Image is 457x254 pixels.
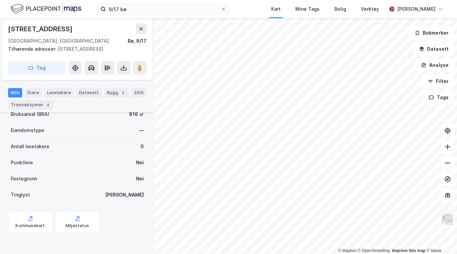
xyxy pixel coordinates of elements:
div: 816 ㎡ [129,110,144,118]
div: Bolig [334,5,346,13]
div: [GEOGRAPHIC_DATA], [GEOGRAPHIC_DATA] [8,37,109,45]
img: logo.f888ab2527a4732fd821a326f86c7f29.svg [11,3,81,15]
div: Antall leietakere [11,142,49,151]
div: Eiendomstype [11,126,44,134]
div: 0 [140,142,144,151]
div: Bø, 9/17 [128,37,147,45]
div: Leietakere [44,88,74,97]
span: Tilhørende adresser: [8,46,58,52]
div: [PERSON_NAME] [105,191,144,199]
button: Bokmerker [409,26,454,40]
a: OpenStreetMap [358,248,390,253]
div: Nei [136,175,144,183]
input: Søk på adresse, matrikkel, gårdeiere, leietakere eller personer [106,4,221,14]
div: — [139,126,144,134]
a: Improve this map [392,248,425,253]
div: Punktleie [11,159,33,167]
div: Kommunekart [15,223,45,228]
div: Transaksjoner [8,100,54,110]
div: ESG [132,88,146,97]
div: 2 [120,89,126,96]
div: Nei [136,159,144,167]
div: Festegrunn [11,175,37,183]
div: Bruksareal (BRA) [11,110,49,118]
div: Kart [271,5,281,13]
div: [STREET_ADDRESS] [8,24,74,34]
div: Eiere [25,88,42,97]
div: Mine Tags [295,5,320,13]
img: Z [441,213,454,226]
button: Tag [8,61,66,75]
div: Verktøy [361,5,379,13]
div: Miljøstatus [66,223,89,228]
button: Analyse [415,58,454,72]
div: Datasett [76,88,101,97]
button: Datasett [413,42,454,56]
div: 4 [45,101,51,108]
div: Bygg [104,88,129,97]
div: [STREET_ADDRESS] [8,45,141,53]
div: Tinglyst [11,191,30,199]
a: Mapbox [338,248,357,253]
div: Info [8,88,22,97]
button: Tags [423,91,454,104]
button: Filter [422,75,454,88]
iframe: Chat Widget [423,222,457,254]
div: [PERSON_NAME] [397,5,435,13]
